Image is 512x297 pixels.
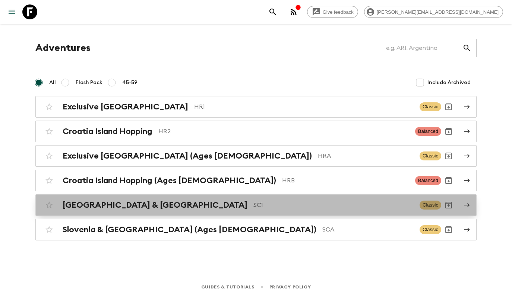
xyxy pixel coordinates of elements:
a: Exclusive [GEOGRAPHIC_DATA] (Ages [DEMOGRAPHIC_DATA])HRAClassicArchive [35,145,477,167]
button: menu [4,4,19,19]
button: Archive [441,148,456,163]
button: Archive [441,198,456,213]
p: HR2 [158,127,409,136]
span: Include Archived [427,79,471,86]
h2: Exclusive [GEOGRAPHIC_DATA] (Ages [DEMOGRAPHIC_DATA]) [63,151,312,161]
button: search adventures [265,4,280,19]
span: Flash Pack [76,79,102,86]
a: Croatia Island HoppingHR2BalancedArchive [35,121,477,142]
a: [GEOGRAPHIC_DATA] & [GEOGRAPHIC_DATA]SC1ClassicArchive [35,194,477,216]
span: 45-59 [122,79,138,86]
h2: Croatia Island Hopping (Ages [DEMOGRAPHIC_DATA]) [63,176,276,185]
p: HRA [318,151,414,160]
a: Croatia Island Hopping (Ages [DEMOGRAPHIC_DATA])HRBBalancedArchive [35,170,477,191]
div: [PERSON_NAME][EMAIL_ADDRESS][DOMAIN_NAME] [364,6,503,18]
span: Classic [420,151,441,160]
button: Archive [441,124,456,139]
p: HR1 [194,102,414,111]
button: Archive [441,99,456,114]
h2: Croatia Island Hopping [63,127,152,136]
span: Balanced [415,127,441,136]
a: Exclusive [GEOGRAPHIC_DATA]HR1ClassicArchive [35,96,477,118]
a: Give feedback [307,6,358,18]
a: Slovenia & [GEOGRAPHIC_DATA] (Ages [DEMOGRAPHIC_DATA])SCAClassicArchive [35,219,477,240]
p: SC1 [253,201,414,210]
span: All [49,79,56,86]
h2: Slovenia & [GEOGRAPHIC_DATA] (Ages [DEMOGRAPHIC_DATA]) [63,225,316,234]
button: Archive [441,222,456,237]
h1: Adventures [35,41,91,55]
span: Classic [420,225,441,234]
h2: [GEOGRAPHIC_DATA] & [GEOGRAPHIC_DATA] [63,200,247,210]
button: Archive [441,173,456,188]
span: Classic [420,102,441,111]
span: [PERSON_NAME][EMAIL_ADDRESS][DOMAIN_NAME] [373,9,503,15]
span: Give feedback [319,9,358,15]
h2: Exclusive [GEOGRAPHIC_DATA] [63,102,188,112]
p: SCA [322,225,414,234]
p: HRB [282,176,409,185]
input: e.g. AR1, Argentina [381,38,462,58]
span: Balanced [415,176,441,185]
a: Guides & Tutorials [201,283,255,291]
a: Privacy Policy [269,283,311,291]
span: Classic [420,201,441,210]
